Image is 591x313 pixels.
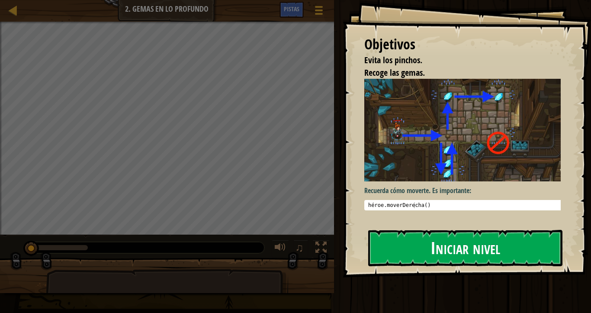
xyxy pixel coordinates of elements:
[353,54,559,67] li: Evita los pinchos.
[364,79,568,181] img: Gemas en lo profundo
[272,240,289,258] button: Ajustar el volumen
[353,67,559,79] li: Recoge las gemas.
[284,5,299,13] font: Pistas
[308,2,330,22] button: Mostrar menú de juego
[312,240,330,258] button: Cambia a pantalla completa.
[364,67,425,78] font: Recoge las gemas.
[364,54,422,66] font: Evita los pinchos.
[430,236,500,259] font: Iniciar nivel
[364,186,471,195] font: Recuerda cómo moverte. Es importante:
[368,230,562,266] button: Iniciar nivel
[295,241,304,254] font: ♫
[364,35,415,54] font: Objetivos
[293,240,308,258] button: ♫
